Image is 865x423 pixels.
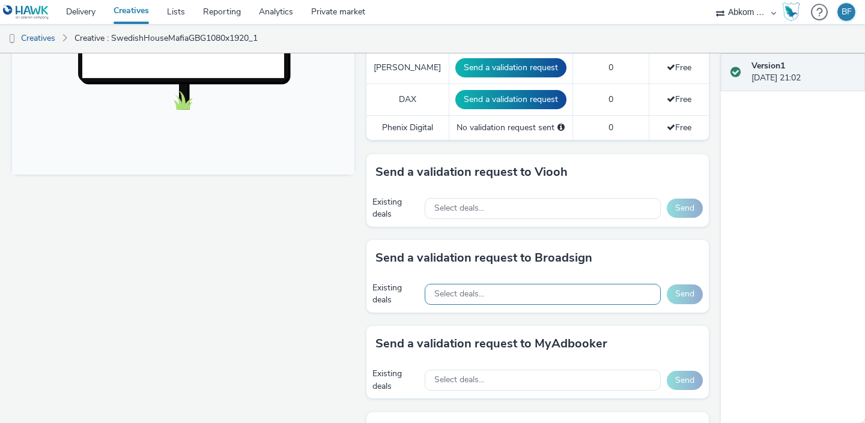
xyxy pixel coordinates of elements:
[455,122,566,134] div: No validation request sent
[455,90,566,109] button: Send a validation request
[375,335,607,353] h3: Send a validation request to MyAdbooker
[782,2,805,22] a: Hawk Academy
[366,83,449,115] td: DAX
[434,203,484,214] span: Select deals...
[609,94,613,105] span: 0
[372,368,419,392] div: Existing deals
[751,60,785,71] strong: Version 1
[609,62,613,73] span: 0
[667,122,691,133] span: Free
[842,3,852,21] div: BF
[667,284,703,304] button: Send
[434,375,484,385] span: Select deals...
[366,115,449,140] td: Phenix Digital
[372,196,419,221] div: Existing deals
[372,282,419,307] div: Existing deals
[375,163,568,181] h3: Send a validation request to Viooh
[455,58,566,77] button: Send a validation request
[375,249,592,267] h3: Send a validation request to Broadsign
[667,371,703,390] button: Send
[782,2,800,22] img: Hawk Academy
[557,122,565,134] div: Please select a deal below and click on Send to send a validation request to Phenix Digital.
[68,24,264,53] a: Creative : SwedishHouseMafiaGBG1080x1920_1
[667,62,691,73] span: Free
[609,122,613,133] span: 0
[667,94,691,105] span: Free
[751,60,855,85] div: [DATE] 21:02
[667,199,703,218] button: Send
[366,52,449,83] td: [PERSON_NAME]
[6,33,18,45] img: dooh
[3,5,49,20] img: undefined Logo
[434,289,484,299] span: Select deals...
